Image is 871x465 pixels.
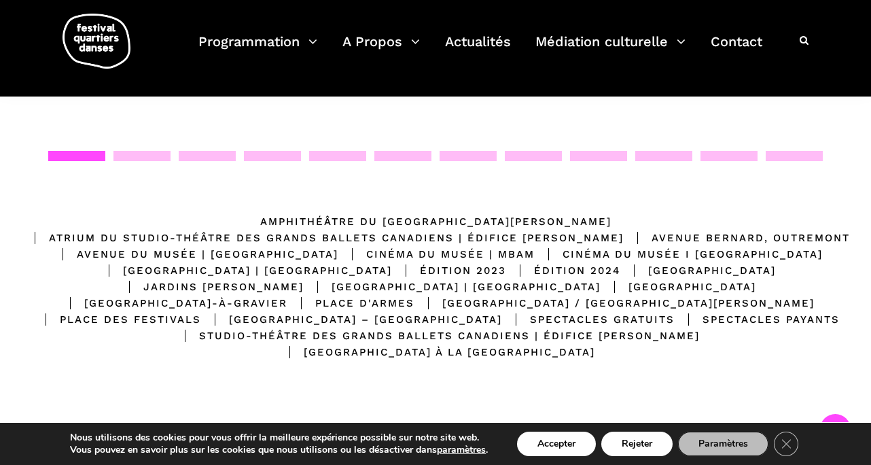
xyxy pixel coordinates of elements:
a: Programmation [198,30,317,70]
div: Édition 2023 [392,262,506,279]
div: Studio-Théâtre des Grands Ballets Canadiens | Édifice [PERSON_NAME] [171,328,700,344]
div: Jardins [PERSON_NAME] [115,279,304,295]
a: Médiation culturelle [535,30,686,70]
div: [GEOGRAPHIC_DATA] / [GEOGRAPHIC_DATA][PERSON_NAME] [414,295,815,311]
div: Atrium du Studio-Théâtre des Grands Ballets Canadiens | Édifice [PERSON_NAME] [21,230,624,246]
div: Spectacles gratuits [502,311,675,328]
button: paramètres [437,444,486,456]
a: Actualités [445,30,511,70]
button: Close GDPR Cookie Banner [774,432,798,456]
div: Spectacles Payants [675,311,840,328]
div: [GEOGRAPHIC_DATA] à la [GEOGRAPHIC_DATA] [276,344,595,360]
a: A Propos [342,30,420,70]
div: Amphithéâtre du [GEOGRAPHIC_DATA][PERSON_NAME] [260,213,611,230]
button: Rejeter [601,432,673,456]
a: Contact [711,30,762,70]
button: Accepter [517,432,596,456]
div: [GEOGRAPHIC_DATA] | [GEOGRAPHIC_DATA] [304,279,601,295]
p: Nous utilisons des cookies pour vous offrir la meilleure expérience possible sur notre site web. [70,432,488,444]
div: Avenue du Musée | [GEOGRAPHIC_DATA] [49,246,338,262]
div: [GEOGRAPHIC_DATA] | [GEOGRAPHIC_DATA] [95,262,392,279]
div: [GEOGRAPHIC_DATA] [620,262,776,279]
div: Cinéma du Musée I [GEOGRAPHIC_DATA] [535,246,823,262]
div: Place des Festivals [32,311,201,328]
div: [GEOGRAPHIC_DATA]-à-Gravier [56,295,287,311]
button: Paramètres [678,432,768,456]
div: Édition 2024 [506,262,620,279]
img: logo-fqd-med [63,14,130,69]
div: [GEOGRAPHIC_DATA] – [GEOGRAPHIC_DATA] [201,311,502,328]
div: Avenue Bernard, Outremont [624,230,850,246]
div: [GEOGRAPHIC_DATA] [601,279,756,295]
p: Vous pouvez en savoir plus sur les cookies que nous utilisons ou les désactiver dans . [70,444,488,456]
div: Cinéma du Musée | MBAM [338,246,535,262]
div: Place d'Armes [287,295,414,311]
